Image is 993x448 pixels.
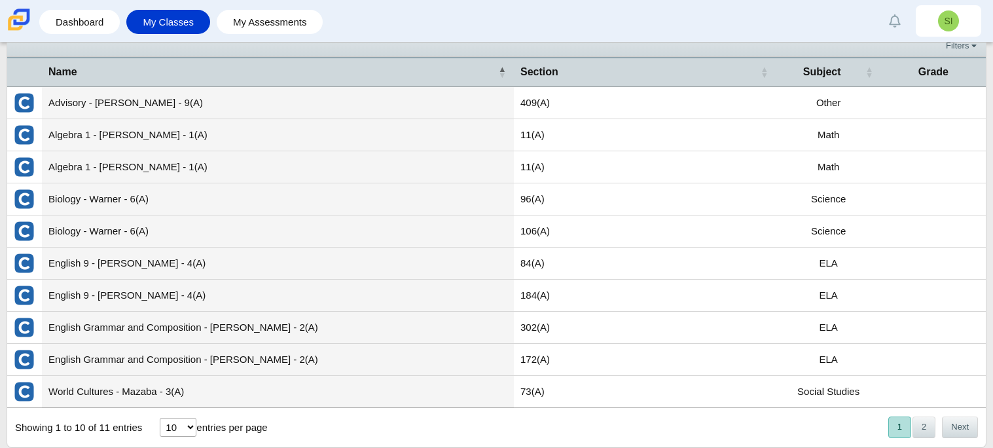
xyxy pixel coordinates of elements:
label: entries per page [196,422,267,433]
td: Other [776,87,881,119]
img: External class connected through Clever [14,253,35,274]
td: 409(A) [514,87,776,119]
td: ELA [776,312,881,344]
a: Alerts [880,7,909,35]
td: 96(A) [514,183,776,215]
a: My Assessments [223,10,317,34]
img: External class connected through Clever [14,285,35,306]
a: SI [916,5,981,37]
button: 1 [888,417,911,438]
td: 73(A) [514,376,776,408]
img: External class connected through Clever [14,349,35,370]
td: 302(A) [514,312,776,344]
td: Social Studies [776,376,881,408]
td: Math [776,119,881,151]
a: My Classes [133,10,204,34]
span: Grade [918,66,948,77]
img: External class connected through Clever [14,189,35,210]
td: Advisory - [PERSON_NAME] - 9(A) [42,87,514,119]
div: Showing 1 to 10 of 11 entries [7,408,142,447]
td: ELA [776,280,881,312]
td: Algebra 1 - [PERSON_NAME] - 1(A) [42,119,514,151]
td: Math [776,151,881,183]
a: Carmen School of Science & Technology [5,24,33,35]
td: English 9 - [PERSON_NAME] - 4(A) [42,280,514,312]
td: 84(A) [514,248,776,280]
nav: pagination [887,417,978,438]
td: Algebra 1 - [PERSON_NAME] - 1(A) [42,151,514,183]
td: 11(A) [514,151,776,183]
td: 184(A) [514,280,776,312]
td: Science [776,183,881,215]
td: ELA [776,248,881,280]
img: External class connected through Clever [14,92,35,113]
td: English Grammar and Composition - [PERSON_NAME] - 2(A) [42,344,514,376]
img: External class connected through Clever [14,124,35,145]
td: 172(A) [514,344,776,376]
td: ELA [776,344,881,376]
img: External class connected through Clever [14,221,35,242]
td: World Cultures - Mazaba - 3(A) [42,376,514,408]
td: English 9 - [PERSON_NAME] - 4(A) [42,248,514,280]
span: Subject [803,66,841,77]
img: External class connected through Clever [14,317,35,338]
span: Name : Activate to invert sorting [498,58,506,86]
span: Section : Activate to sort [761,58,768,86]
td: Biology - Warner - 6(A) [42,215,514,248]
span: Section [520,66,558,77]
td: Biology - Warner - 6(A) [42,183,514,215]
button: Next [942,417,978,438]
img: Carmen School of Science & Technology [5,6,33,33]
img: External class connected through Clever [14,381,35,402]
td: Science [776,215,881,248]
span: Name [48,66,77,77]
span: Subject : Activate to sort [865,58,873,86]
a: Dashboard [46,10,113,34]
img: External class connected through Clever [14,157,35,177]
td: English Grammar and Composition - [PERSON_NAME] - 2(A) [42,312,514,344]
a: Filters [943,39,983,52]
button: 2 [912,417,935,438]
td: 106(A) [514,215,776,248]
td: 11(A) [514,119,776,151]
span: SI [944,16,952,26]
